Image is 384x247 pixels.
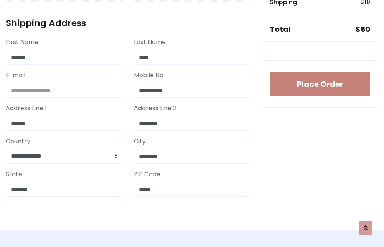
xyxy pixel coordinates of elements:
label: Address Line 1 [6,104,47,113]
label: ZIP Code [134,170,160,179]
label: Country [6,137,30,146]
h5: $ [355,25,370,34]
label: E-mail [6,71,25,80]
h4: Shipping Address [6,18,250,28]
label: First Name [6,38,38,47]
label: Mobile No [134,71,163,80]
label: State [6,170,22,179]
label: Last Name [134,38,166,47]
label: City [134,137,146,146]
label: Address Line 2 [134,104,176,113]
span: 50 [360,24,370,35]
button: Place Order [270,72,370,96]
h5: Total [270,25,291,34]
